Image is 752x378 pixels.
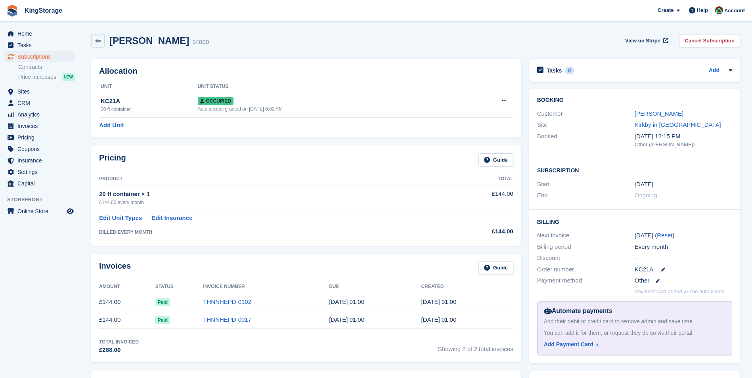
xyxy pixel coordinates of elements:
[544,329,725,337] div: You can add it for them, or request they do so via their portal.
[421,316,456,323] time: 2025-07-12 00:00:16 UTC
[421,281,513,293] th: Created
[4,120,75,132] a: menu
[635,180,653,189] time: 2025-07-12 00:00:00 UTC
[101,97,198,106] div: KC21A
[203,316,251,323] a: THNNHEPD-0017
[151,214,192,223] a: Edit Insurance
[547,67,562,74] h2: Tasks
[6,5,18,17] img: stora-icon-8386f47178a22dfd0bd8f6a31ec36ba5ce8667c1dd55bd0f319d3a0aa187defe.svg
[101,106,198,113] div: 20 ft container
[4,40,75,51] a: menu
[537,97,732,103] h2: Booking
[198,105,462,113] div: Auto access granted on [DATE] 6:02 AM
[99,214,142,223] a: Edit Unit Types
[436,227,513,236] div: £144.00
[537,265,635,274] div: Order number
[17,40,65,51] span: Tasks
[724,7,745,15] span: Account
[99,346,139,355] div: £288.00
[198,80,462,93] th: Unit Status
[65,206,75,216] a: Preview store
[635,265,654,274] span: KC21A
[17,109,65,120] span: Analytics
[537,180,635,189] div: Start
[438,338,513,355] span: Showing 2 of 2 total invoices
[635,231,732,240] div: [DATE] ( )
[17,166,65,178] span: Settings
[635,254,732,263] div: -
[192,38,209,47] div: 94800
[4,166,75,178] a: menu
[17,178,65,189] span: Capital
[18,73,56,81] span: Price increases
[99,311,155,329] td: £144.00
[537,132,635,149] div: Booked
[537,109,635,118] div: Customer
[537,242,635,252] div: Billing period
[635,121,721,128] a: Kirkby in [GEOGRAPHIC_DATA]
[537,254,635,263] div: Discount
[17,155,65,166] span: Insurance
[537,120,635,130] div: Site
[565,67,574,74] div: 0
[436,185,513,210] td: £144.00
[99,293,155,311] td: £144.00
[635,276,732,285] div: Other
[657,232,672,239] a: Reset
[155,281,203,293] th: Status
[17,132,65,143] span: Pricing
[4,86,75,97] a: menu
[537,191,635,200] div: End
[4,51,75,62] a: menu
[329,316,364,323] time: 2025-07-13 00:00:00 UTC
[62,73,75,81] div: NEW
[635,141,732,149] div: Other ([PERSON_NAME])
[4,178,75,189] a: menu
[715,6,723,14] img: John King
[198,97,233,105] span: Occupied
[544,340,722,349] a: Add Payment Card
[21,4,65,17] a: KingStorage
[478,153,513,166] a: Guide
[537,276,635,285] div: Payment method
[4,155,75,166] a: menu
[99,153,126,166] h2: Pricing
[635,192,657,199] span: Ongoing
[478,262,513,275] a: Guide
[544,306,725,316] div: Automate payments
[17,97,65,109] span: CRM
[622,34,670,47] a: View on Stripe
[155,316,170,324] span: Paid
[99,190,436,199] div: 20 ft container × 1
[537,218,732,225] h2: Billing
[421,298,456,305] time: 2025-08-12 00:00:45 UTC
[635,110,683,117] a: [PERSON_NAME]
[18,63,75,71] a: Contracts
[4,143,75,155] a: menu
[99,67,513,76] h2: Allocation
[7,196,79,204] span: Storefront
[697,6,708,14] span: Help
[658,6,674,14] span: Create
[709,66,719,75] a: Add
[203,281,329,293] th: Invoice Number
[635,132,732,141] div: [DATE] 12:15 PM
[436,173,513,185] th: Total
[679,34,740,47] a: Cancel Subscription
[17,28,65,39] span: Home
[329,281,421,293] th: Due
[109,35,189,46] h2: [PERSON_NAME]
[17,206,65,217] span: Online Store
[203,298,251,305] a: THNNHEPD-0102
[17,51,65,62] span: Subscriptions
[4,109,75,120] a: menu
[99,121,124,130] a: Add Unit
[17,143,65,155] span: Coupons
[329,298,364,305] time: 2025-08-13 00:00:00 UTC
[99,281,155,293] th: Amount
[99,80,198,93] th: Unit
[155,298,170,306] span: Paid
[99,262,131,275] h2: Invoices
[99,173,436,185] th: Product
[17,86,65,97] span: Sites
